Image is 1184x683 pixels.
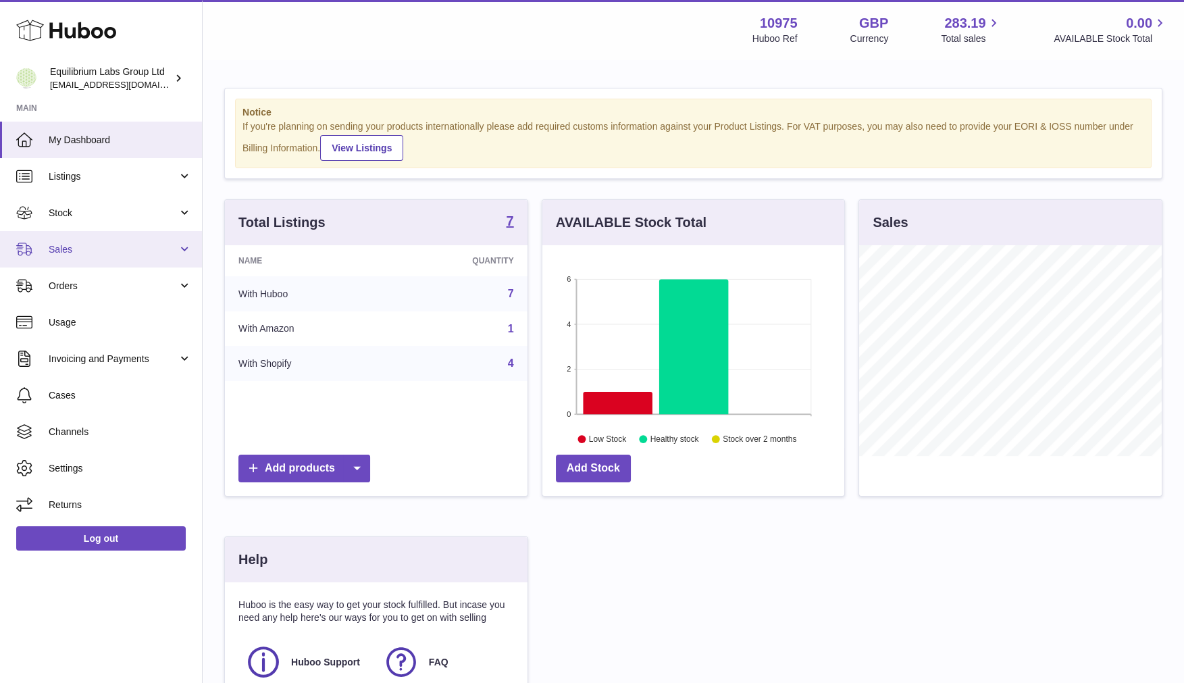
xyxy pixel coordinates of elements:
[16,68,36,88] img: huboo@equilibriumlabs.com
[49,170,178,183] span: Listings
[225,346,390,381] td: With Shopify
[49,353,178,365] span: Invoicing and Payments
[859,14,888,32] strong: GBP
[49,462,192,475] span: Settings
[589,434,627,444] text: Low Stock
[650,434,700,444] text: Healthy stock
[556,213,706,232] h3: AVAILABLE Stock Total
[49,499,192,511] span: Returns
[508,323,514,334] a: 1
[873,213,908,232] h3: Sales
[242,120,1144,161] div: If you're planning on sending your products internationally please add required customs informati...
[390,245,527,276] th: Quantity
[49,243,178,256] span: Sales
[760,14,798,32] strong: 10975
[1126,14,1152,32] span: 0.00
[50,79,199,90] span: [EMAIL_ADDRESS][DOMAIN_NAME]
[49,426,192,438] span: Channels
[752,32,798,45] div: Huboo Ref
[49,316,192,329] span: Usage
[429,656,448,669] span: FAQ
[850,32,889,45] div: Currency
[16,526,186,551] a: Log out
[245,644,369,680] a: Huboo Support
[567,410,571,418] text: 0
[238,455,370,482] a: Add products
[238,599,514,624] p: Huboo is the easy way to get your stock fulfilled. But incase you need any help here's our ways f...
[49,280,178,293] span: Orders
[723,434,796,444] text: Stock over 2 months
[225,311,390,347] td: With Amazon
[508,288,514,299] a: 7
[567,275,571,283] text: 6
[1054,32,1168,45] span: AVAILABLE Stock Total
[507,214,514,230] a: 7
[1054,14,1168,45] a: 0.00 AVAILABLE Stock Total
[225,245,390,276] th: Name
[238,551,267,569] h3: Help
[49,389,192,402] span: Cases
[242,106,1144,119] strong: Notice
[944,14,985,32] span: 283.19
[49,207,178,220] span: Stock
[225,276,390,311] td: With Huboo
[941,32,1001,45] span: Total sales
[941,14,1001,45] a: 283.19 Total sales
[383,644,507,680] a: FAQ
[567,365,571,373] text: 2
[50,66,172,91] div: Equilibrium Labs Group Ltd
[567,320,571,328] text: 4
[49,134,192,147] span: My Dashboard
[507,214,514,228] strong: 7
[508,357,514,369] a: 4
[320,135,403,161] a: View Listings
[238,213,326,232] h3: Total Listings
[556,455,631,482] a: Add Stock
[291,656,360,669] span: Huboo Support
